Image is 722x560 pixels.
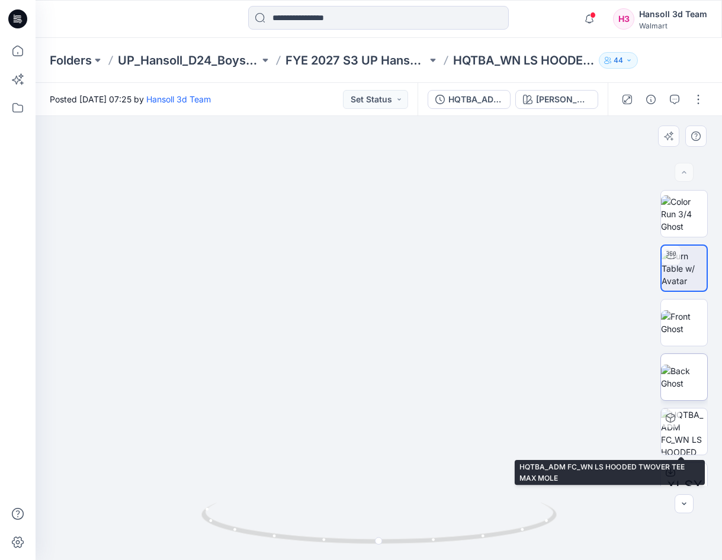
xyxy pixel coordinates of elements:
button: HQTBA_ADM FC_WN LS HOODED TWOVER TEE [428,90,511,109]
a: UP_Hansoll_D24_Boys_Tops [118,52,259,69]
div: [PERSON_NAME] [536,93,591,106]
p: HQTBA_WN LS HOODED TWOVER TEE [453,52,595,69]
img: Front Ghost [661,310,707,335]
a: FYE 2027 S3 UP Hansoll Boys Tops [285,52,427,69]
a: Hansoll 3d Team [146,94,211,104]
div: Hansoll 3d Team [639,7,707,21]
div: Walmart [639,21,707,30]
button: Details [641,90,660,109]
div: HQTBA_ADM FC_WN LS HOODED TWOVER TEE [448,93,503,106]
a: Folders [50,52,92,69]
img: Turn Table w/ Avatar [662,250,707,287]
div: H3 [613,8,634,30]
img: Color Run 3/4 Ghost [661,195,707,233]
button: [PERSON_NAME] [515,90,598,109]
span: XLSX [666,475,702,497]
span: Posted [DATE] 07:25 by [50,93,211,105]
button: 44 [599,52,638,69]
p: 44 [614,54,623,67]
img: HQTBA_ADM FC_WN LS HOODED TWOVER TEE MAX MOLE [661,408,707,455]
img: Back Ghost [661,365,707,390]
